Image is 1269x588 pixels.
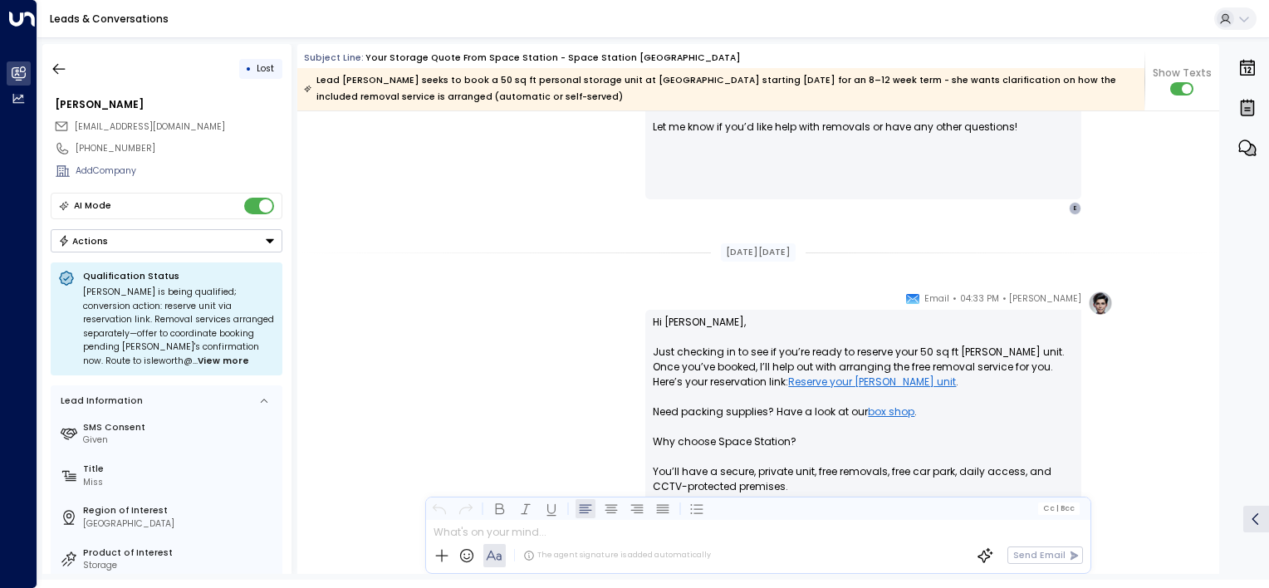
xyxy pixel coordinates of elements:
div: [PHONE_NUMBER] [76,142,282,155]
span: Show Texts [1153,66,1212,81]
a: box shop [868,404,914,419]
label: SMS Consent [83,421,277,434]
div: AI Mode [74,198,111,214]
div: Button group with a nested menu [51,229,282,252]
label: Product of Interest [83,546,277,560]
img: profile-logo.png [1088,291,1113,316]
div: Miss [83,476,277,489]
span: [PERSON_NAME] [1009,291,1081,307]
span: [EMAIL_ADDRESS][DOMAIN_NAME] [75,120,225,133]
label: Title [83,463,277,476]
div: Given [83,434,277,447]
span: View more [198,355,249,369]
p: Qualification Status [83,270,275,282]
div: [GEOGRAPHIC_DATA] [83,517,277,531]
a: Leads & Conversations [50,12,169,26]
a: Reserve your [PERSON_NAME] unit [788,375,956,390]
span: Cc Bcc [1043,504,1075,512]
div: • [246,57,252,80]
div: Actions [58,235,109,247]
p: Hi [PERSON_NAME], Just checking in to see if you’re ready to reserve your 50 sq ft [PERSON_NAME] ... [653,315,1074,539]
div: AddCompany [76,164,282,178]
div: E [1069,202,1082,215]
span: | [1056,504,1058,512]
span: emrbrown@hotmail.co.uk [75,120,225,134]
div: Lead Information [56,394,143,408]
span: • [953,291,957,307]
span: Subject Line: [304,51,364,64]
span: 04:33 PM [960,291,999,307]
button: Actions [51,229,282,252]
span: Email [924,291,949,307]
div: Storage [83,559,277,572]
div: [DATE][DATE] [721,243,796,262]
label: Region of Interest [83,504,277,517]
div: Your storage quote from Space Station - Space Station [GEOGRAPHIC_DATA] [365,51,741,65]
div: The agent signature is added automatically [523,550,711,561]
div: [PERSON_NAME] [55,97,282,112]
span: • [1002,291,1007,307]
button: Cc|Bcc [1038,502,1080,514]
span: Lost [257,62,274,75]
button: Undo [429,498,449,518]
div: [PERSON_NAME] is being qualified; conversion action: reserve unit via reservation link. Removal s... [83,286,275,368]
div: Lead [PERSON_NAME] seeks to book a 50 sq ft personal storage unit at [GEOGRAPHIC_DATA] starting [... [304,72,1137,105]
button: Redo [455,498,475,518]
